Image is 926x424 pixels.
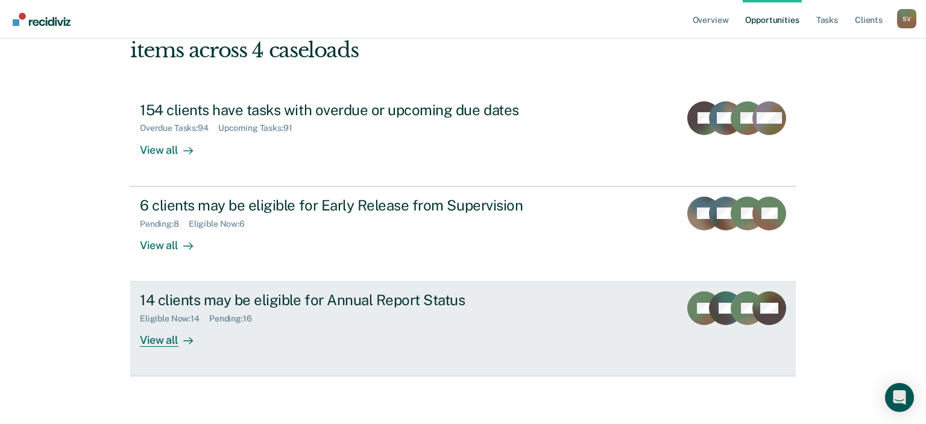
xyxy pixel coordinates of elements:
[140,101,563,119] div: 154 clients have tasks with overdue or upcoming due dates
[140,219,189,229] div: Pending : 8
[130,92,796,186] a: 154 clients have tasks with overdue or upcoming due datesOverdue Tasks:94Upcoming Tasks:91View all
[13,13,71,26] img: Recidiviz
[140,123,218,133] div: Overdue Tasks : 94
[209,314,262,324] div: Pending : 16
[140,197,563,214] div: 6 clients may be eligible for Early Release from Supervision
[140,324,207,347] div: View all
[189,219,254,229] div: Eligible Now : 6
[140,291,563,309] div: 14 clients may be eligible for Annual Report Status
[140,133,207,157] div: View all
[885,383,914,412] div: Open Intercom Messenger
[897,9,916,28] div: S V
[130,13,663,63] div: Hi, [PERSON_NAME]. We’ve found some outstanding items across 4 caseloads
[130,186,796,282] a: 6 clients may be eligible for Early Release from SupervisionPending:8Eligible Now:6View all
[130,282,796,376] a: 14 clients may be eligible for Annual Report StatusEligible Now:14Pending:16View all
[218,123,302,133] div: Upcoming Tasks : 91
[140,229,207,252] div: View all
[140,314,209,324] div: Eligible Now : 14
[897,9,916,28] button: Profile dropdown button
